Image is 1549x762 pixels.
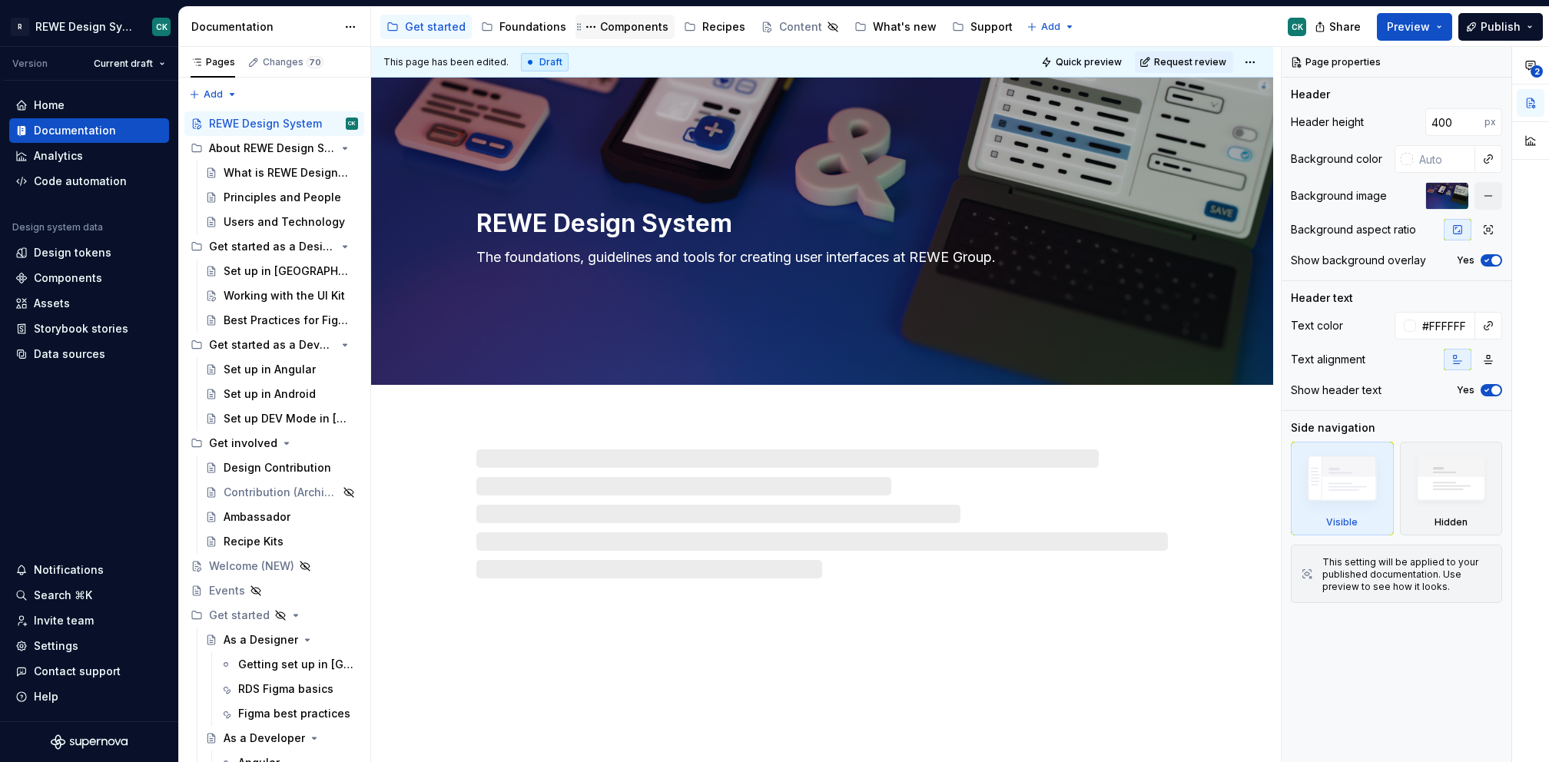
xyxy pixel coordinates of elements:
div: Search ⌘K [34,588,92,603]
textarea: REWE Design System [473,205,1165,242]
div: RDS Figma basics [238,681,333,697]
span: Request review [1154,56,1226,68]
div: Design system data [12,221,103,234]
div: Figma best practices [238,706,350,721]
span: 2 [1531,65,1543,78]
a: What is REWE Design System? [199,161,364,185]
a: Set up DEV Mode in [GEOGRAPHIC_DATA] [199,406,364,431]
div: Background color [1291,151,1382,167]
a: Invite team [9,608,169,633]
a: Documentation [9,118,169,143]
div: Set up DEV Mode in [GEOGRAPHIC_DATA] [224,411,350,426]
a: Best Practices for Figma [199,308,364,333]
div: Hidden [1435,516,1468,528]
div: Get started as a Developer [209,337,336,353]
a: Assets [9,291,169,316]
a: Design tokens [9,240,169,265]
div: Visible [1326,516,1358,528]
div: As a Developer [224,731,305,746]
div: Get involved [209,436,277,451]
div: Header [1291,87,1330,102]
button: Search ⌘K [9,583,169,608]
a: RDS Figma basics [214,677,364,701]
div: Components [600,19,668,35]
span: Share [1329,19,1361,35]
div: Working with the UI Kit [224,288,345,303]
a: Home [9,93,169,118]
div: Background aspect ratio [1291,222,1416,237]
button: Contact support [9,659,169,684]
span: Publish [1481,19,1521,35]
div: Header height [1291,114,1364,130]
label: Yes [1457,384,1474,396]
button: Request review [1135,51,1233,73]
a: Analytics [9,144,169,168]
a: Recipes [678,15,751,39]
a: Support [946,15,1019,39]
div: Home [34,98,65,113]
div: Design tokens [34,245,111,260]
span: Quick preview [1056,56,1122,68]
div: Changes [263,56,323,68]
div: Draft [521,53,569,71]
div: Data sources [34,346,105,362]
a: Design Contribution [199,456,364,480]
a: Set up in [GEOGRAPHIC_DATA] [199,259,364,283]
span: Current draft [94,58,153,70]
span: Add [204,88,223,101]
a: Set up in Android [199,382,364,406]
a: Set up in Angular [199,357,364,382]
div: Get involved [184,431,364,456]
textarea: The foundations, guidelines and tools for creating user interfaces at REWE Group. [473,245,1165,270]
a: Welcome (NEW) [184,554,364,578]
a: Supernova Logo [51,734,128,750]
button: RREWE Design SystemCK [3,10,175,43]
a: Principles and People [199,185,364,210]
span: Preview [1387,19,1430,35]
div: Recipe Kits [224,534,284,549]
a: What's new [848,15,943,39]
a: Events [184,578,364,603]
button: Add [184,84,242,105]
div: Background image [1291,188,1387,204]
a: Contribution (Archive) [199,480,364,505]
div: As a Designer [224,632,298,648]
div: CK [1292,21,1303,33]
div: Contact support [34,664,121,679]
div: What's new [873,19,937,35]
div: Get started [405,19,466,35]
div: What is REWE Design System? [224,165,350,181]
a: Recipe Kits [199,529,364,554]
button: Help [9,684,169,709]
div: Notifications [34,562,104,578]
a: REWE Design SystemCK [184,111,364,136]
div: Help [34,689,58,704]
div: Settings [34,638,78,654]
div: REWE Design System [35,19,134,35]
div: This setting will be applied to your published documentation. Use preview to see how it looks. [1322,556,1492,593]
div: Set up in Android [224,386,316,402]
a: Code automation [9,169,169,194]
button: Preview [1377,13,1452,41]
div: Foundations [499,19,566,35]
input: Auto [1413,145,1475,173]
div: Best Practices for Figma [224,313,350,328]
a: Get started [380,15,472,39]
div: Set up in [GEOGRAPHIC_DATA] [224,263,350,279]
a: Content [755,15,845,39]
div: Page tree [380,12,1019,42]
div: Get started [184,603,364,628]
div: Documentation [191,19,337,35]
div: Users and Technology [224,214,345,230]
a: Ambassador [199,505,364,529]
div: Version [12,58,48,70]
div: Visible [1291,442,1394,535]
div: Storybook stories [34,321,128,336]
div: Documentation [34,123,116,138]
div: Pages [191,56,235,68]
button: Add [1022,16,1080,38]
div: Hidden [1400,442,1503,535]
button: Publish [1458,13,1543,41]
div: Show background overlay [1291,253,1426,268]
div: Support [970,19,1013,35]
